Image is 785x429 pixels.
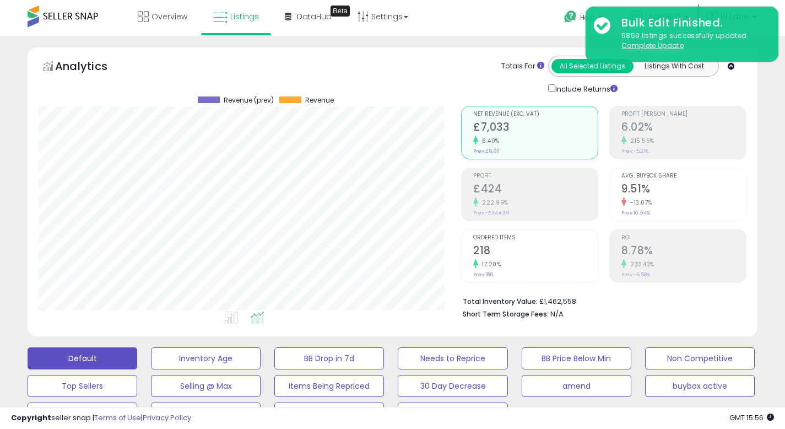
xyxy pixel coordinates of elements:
[94,412,141,423] a: Terms of Use
[151,403,261,425] button: Competive No Sales
[478,260,501,269] small: 17.20%
[729,412,774,423] span: 2025-09-17 15:56 GMT
[473,244,598,259] h2: 218
[473,183,598,197] h2: £424
[398,347,507,369] button: Needs to Reprice
[274,403,384,425] button: Suppressed No Sales
[473,271,493,278] small: Prev: 186
[522,347,631,369] button: BB Price Below Min
[11,412,51,423] strong: Copyright
[621,235,746,241] span: ROI
[626,260,654,269] small: 233.43%
[626,199,652,207] small: -13.07%
[645,347,755,369] button: Non Competitive
[621,111,746,117] span: Profit [PERSON_NAME]
[305,96,334,104] span: Revenue
[151,375,261,397] button: Selling @ Max
[224,96,274,104] span: Revenue (prev)
[274,347,384,369] button: BB Drop in 7d
[633,59,715,73] button: Listings With Cost
[398,375,507,397] button: 30 Day Decrease
[478,199,508,207] small: 222.99%
[331,6,350,17] div: Tooltip anchor
[463,294,738,307] li: £1,462,558
[473,148,500,154] small: Prev: £6,611
[564,10,577,24] i: Get Help
[55,58,129,77] h5: Analytics
[473,235,598,241] span: Ordered Items
[501,61,544,72] div: Totals For
[621,148,648,154] small: Prev: -5.21%
[478,137,500,145] small: 6.40%
[621,173,746,179] span: Avg. Buybox Share
[555,2,614,36] a: Help
[28,347,137,369] button: Default
[621,271,650,278] small: Prev: -6.58%
[551,59,634,73] button: All Selected Listings
[143,412,191,423] a: Privacy Policy
[297,11,332,22] span: DataHub
[540,82,631,95] div: Include Returns
[463,309,549,319] b: Short Term Storage Fees:
[151,347,261,369] button: Inventory Age
[473,173,598,179] span: Profit
[28,375,137,397] button: Top Sellers
[398,403,507,425] button: win
[274,375,384,397] button: Items Being Repriced
[621,210,650,216] small: Prev: 10.94%
[621,121,746,136] h2: 6.02%
[613,15,770,31] div: Bulk Edit Finished.
[580,13,595,22] span: Help
[473,210,510,216] small: Prev: -£344.39
[463,297,538,306] b: Total Inventory Value:
[550,309,564,319] span: N/A
[473,111,598,117] span: Net Revenue (Exc. VAT)
[613,31,770,51] div: 5859 listings successfully updated.
[230,11,259,22] span: Listings
[522,375,631,397] button: amend
[621,244,746,259] h2: 8.78%
[645,375,755,397] button: buybox active
[621,183,746,197] h2: 9.51%
[626,137,654,145] small: 215.55%
[11,413,191,423] div: seller snap | |
[28,403,137,425] button: suppressed
[473,121,598,136] h2: £7,033
[151,11,187,22] span: Overview
[621,41,684,50] u: Complete Update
